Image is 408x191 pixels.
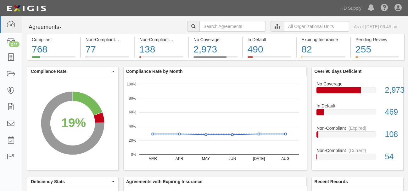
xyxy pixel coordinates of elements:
[32,36,75,43] div: Compliant
[27,21,74,34] button: Agreements
[31,178,110,185] span: Deficiency Stats
[193,43,238,56] div: 2,973
[380,151,403,162] div: 54
[175,156,183,161] text: APR
[301,43,345,56] div: 82
[253,156,265,161] text: [DATE]
[9,41,20,47] div: 277
[129,138,136,143] text: 20%
[193,36,238,43] div: No Coverage
[312,147,403,154] div: Non-Compliant
[86,43,130,56] div: 77
[337,2,365,14] a: HD Supply
[316,147,398,165] a: Non-Compliant(Current)54
[126,179,203,184] b: Agreements with Expiring Insurance
[129,110,136,114] text: 60%
[229,156,236,161] text: JUN
[171,36,189,43] div: (Expired)
[314,179,348,184] b: Recent Records
[124,76,307,170] svg: A chart.
[189,56,242,61] a: No Coverage2,973
[248,43,292,56] div: 490
[127,82,137,86] text: 100%
[61,114,86,132] div: 19%
[81,56,134,61] a: Non-Compliant(Current)77
[349,125,366,131] div: (Expired)
[5,3,48,14] img: logo-5460c22ac91f19d4615b14bd174203de0afe785f0fc80cf4dbbc73dc1793850b.png
[316,103,398,125] a: In Default469
[314,69,361,74] b: Over 90 days Deficient
[349,147,366,154] div: (Current)
[316,125,398,147] a: Non-Compliant(Expired)108
[355,36,399,43] div: Pending Review
[32,43,75,56] div: 768
[31,68,110,74] span: Compliance Rate
[351,56,404,61] a: Pending Review255
[117,36,135,43] div: (Current)
[297,56,350,61] a: Expiring Insurance82
[301,36,345,43] div: Expiring Insurance
[27,56,80,61] a: Compliant768
[27,177,118,186] button: Deficiency Stats
[380,129,403,140] div: 108
[139,43,183,56] div: 138
[354,24,399,30] div: As of [DATE] 09:45 am
[27,76,118,170] svg: A chart.
[129,96,136,100] text: 80%
[86,36,130,43] div: Non-Compliant (Current)
[281,156,289,161] text: AUG
[126,69,183,74] b: Compliance Rate by Month
[380,106,403,118] div: 469
[381,4,388,12] i: Help Center - Complianz
[129,124,136,128] text: 40%
[27,67,118,76] button: Compliance Rate
[248,36,292,43] div: In Default
[284,21,349,32] input: All Organizational Units
[199,21,266,32] input: Search Agreements
[312,103,403,109] div: In Default
[316,81,398,103] a: No Coverage2,973
[202,156,210,161] text: MAY
[380,85,403,96] div: 2,973
[355,43,399,56] div: 255
[312,125,403,131] div: Non-Compliant
[148,156,157,161] text: MAR
[139,36,183,43] div: Non-Compliant (Expired)
[243,56,296,61] a: In Default490
[131,152,137,156] text: 0%
[312,81,403,87] div: No Coverage
[135,56,188,61] a: Non-Compliant(Expired)138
